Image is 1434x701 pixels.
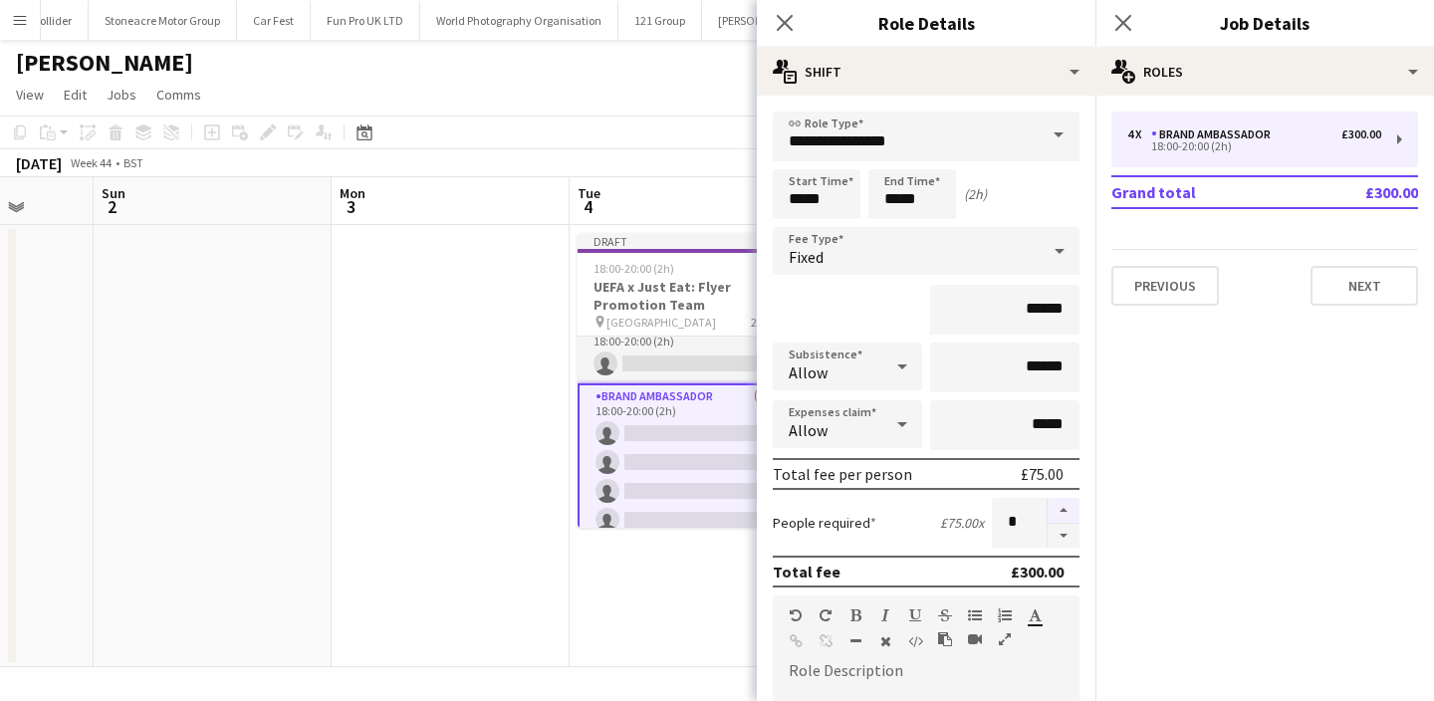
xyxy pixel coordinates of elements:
span: 4 [575,195,600,218]
a: Comms [148,82,209,108]
div: £300.00 [1011,562,1064,582]
span: View [16,86,44,104]
button: Clear Formatting [878,633,892,649]
button: Redo [819,607,833,623]
button: 121 Group [618,1,702,40]
span: Mon [340,184,365,202]
span: Sun [102,184,125,202]
button: Decrease [1048,524,1079,549]
button: Ordered List [998,607,1012,623]
span: Edit [64,86,87,104]
app-card-role: Assistant Event Manager0/118:00-20:00 (2h) [578,316,801,383]
button: Bold [848,607,862,623]
label: People required [773,514,876,532]
span: 3 [337,195,365,218]
app-job-card: Draft18:00-20:00 (2h)0/5UEFA x Just Eat: Flyer Promotion Team [GEOGRAPHIC_DATA]2 RolesAssistant E... [578,233,801,528]
div: Total fee [773,562,840,582]
span: Week 44 [66,155,116,170]
a: Edit [56,82,95,108]
div: Total fee per person [773,464,912,484]
button: Italic [878,607,892,623]
div: 18:00-20:00 (2h) [1127,141,1381,151]
button: Insert video [968,631,982,647]
h3: Job Details [1095,10,1434,36]
button: Fun Pro UK LTD [311,1,420,40]
a: View [8,82,52,108]
button: Stoneacre Motor Group [89,1,237,40]
a: Jobs [99,82,144,108]
button: Paste as plain text [938,631,952,647]
button: Next [1311,266,1418,306]
div: (2h) [964,185,987,203]
button: [PERSON_NAME] Group [702,1,852,40]
div: Roles [1095,48,1434,96]
td: £300.00 [1300,176,1418,208]
button: Fullscreen [998,631,1012,647]
button: HTML Code [908,633,922,649]
span: 2 [99,195,125,218]
span: 18:00-20:00 (2h) [594,261,674,276]
button: Text Color [1028,607,1042,623]
div: [DATE] [16,153,62,173]
span: [GEOGRAPHIC_DATA] [606,315,716,330]
div: Shift [757,48,1095,96]
span: 2 Roles [751,315,785,330]
span: Tue [578,184,600,202]
button: Unordered List [968,607,982,623]
div: Draft [578,233,801,249]
app-card-role: Brand Ambassador0/418:00-20:00 (2h) [578,383,801,542]
button: Underline [908,607,922,623]
span: Allow [789,420,828,440]
div: Brand Ambassador [1151,127,1279,141]
div: 4 x [1127,127,1151,141]
button: Previous [1111,266,1219,306]
div: £75.00 x [940,514,984,532]
div: £300.00 [1341,127,1381,141]
h1: [PERSON_NAME] [16,48,193,78]
button: Strikethrough [938,607,952,623]
h3: UEFA x Just Eat: Flyer Promotion Team [578,278,801,314]
span: Comms [156,86,201,104]
button: World Photography Organisation [420,1,618,40]
button: Horizontal Line [848,633,862,649]
div: £75.00 [1021,464,1064,484]
h3: Role Details [757,10,1095,36]
button: Increase [1048,498,1079,524]
span: Jobs [107,86,136,104]
button: Undo [789,607,803,623]
div: BST [123,155,143,170]
span: Allow [789,362,828,382]
td: Grand total [1111,176,1300,208]
span: Fixed [789,247,824,267]
button: Car Fest [237,1,311,40]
